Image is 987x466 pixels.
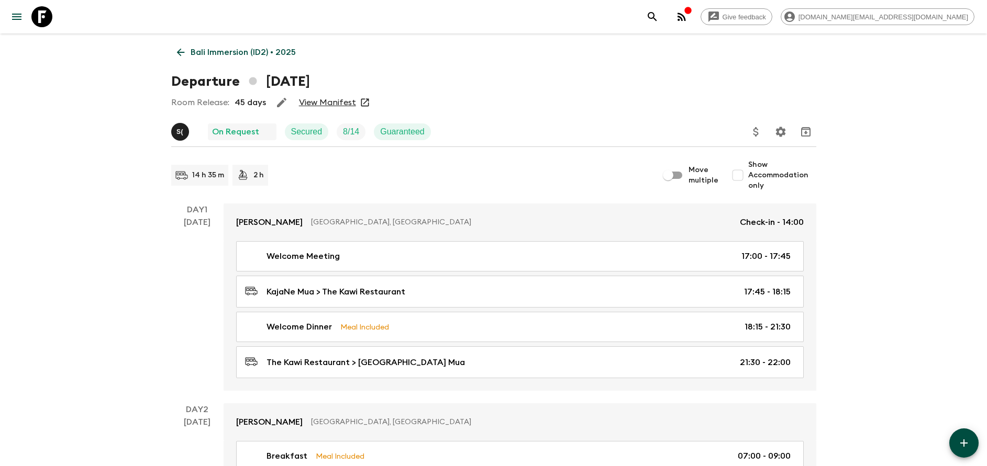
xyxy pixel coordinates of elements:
[741,250,791,263] p: 17:00 - 17:45
[701,8,772,25] a: Give feedback
[311,417,795,427] p: [GEOGRAPHIC_DATA], [GEOGRAPHIC_DATA]
[192,170,224,180] p: 14 h 35 m
[738,450,791,462] p: 07:00 - 09:00
[267,450,307,462] p: Breakfast
[236,416,303,428] p: [PERSON_NAME]
[781,8,974,25] div: [DOMAIN_NAME][EMAIL_ADDRESS][DOMAIN_NAME]
[745,321,791,333] p: 18:15 - 21:30
[171,71,310,92] h1: Departure [DATE]
[795,121,816,142] button: Archive (Completed, Cancelled or Unsynced Departures only)
[212,126,259,138] p: On Request
[191,46,296,59] p: Bali Immersion (ID2) • 2025
[253,170,264,180] p: 2 h
[267,321,332,333] p: Welcome Dinner
[267,250,340,263] p: Welcome Meeting
[236,276,804,308] a: KajaNe Mua > The Kawi Restaurant17:45 - 18:15
[171,123,191,141] button: S(
[340,321,389,333] p: Meal Included
[171,403,224,416] p: Day 2
[770,121,791,142] button: Settings
[740,356,791,369] p: 21:30 - 22:00
[6,6,27,27] button: menu
[267,286,405,298] p: KajaNe Mua > The Kawi Restaurant
[316,450,364,462] p: Meal Included
[380,126,425,138] p: Guaranteed
[236,312,804,342] a: Welcome DinnerMeal Included18:15 - 21:30
[171,126,191,134] span: Shandy (Putu) Sandhi Astra Juniawan
[236,346,804,378] a: The Kawi Restaurant > [GEOGRAPHIC_DATA] Mua21:30 - 22:00
[236,241,804,271] a: Welcome Meeting17:00 - 17:45
[343,126,359,138] p: 8 / 14
[224,403,816,441] a: [PERSON_NAME][GEOGRAPHIC_DATA], [GEOGRAPHIC_DATA]
[176,128,183,136] p: S (
[744,286,791,298] p: 17:45 - 18:15
[224,203,816,241] a: [PERSON_NAME][GEOGRAPHIC_DATA], [GEOGRAPHIC_DATA]Check-in - 14:00
[267,356,465,369] p: The Kawi Restaurant > [GEOGRAPHIC_DATA] Mua
[235,96,266,109] p: 45 days
[793,13,974,21] span: [DOMAIN_NAME][EMAIL_ADDRESS][DOMAIN_NAME]
[299,97,356,108] a: View Manifest
[642,6,663,27] button: search adventures
[717,13,772,21] span: Give feedback
[171,42,302,63] a: Bali Immersion (ID2) • 2025
[337,123,365,140] div: Trip Fill
[291,126,323,138] p: Secured
[184,216,210,391] div: [DATE]
[746,121,767,142] button: Update Price, Early Bird Discount and Costs
[285,123,329,140] div: Secured
[171,203,224,216] p: Day 1
[311,217,731,228] p: [GEOGRAPHIC_DATA], [GEOGRAPHIC_DATA]
[748,160,816,191] span: Show Accommodation only
[740,216,804,229] p: Check-in - 14:00
[171,96,229,109] p: Room Release:
[236,216,303,229] p: [PERSON_NAME]
[689,165,719,186] span: Move multiple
